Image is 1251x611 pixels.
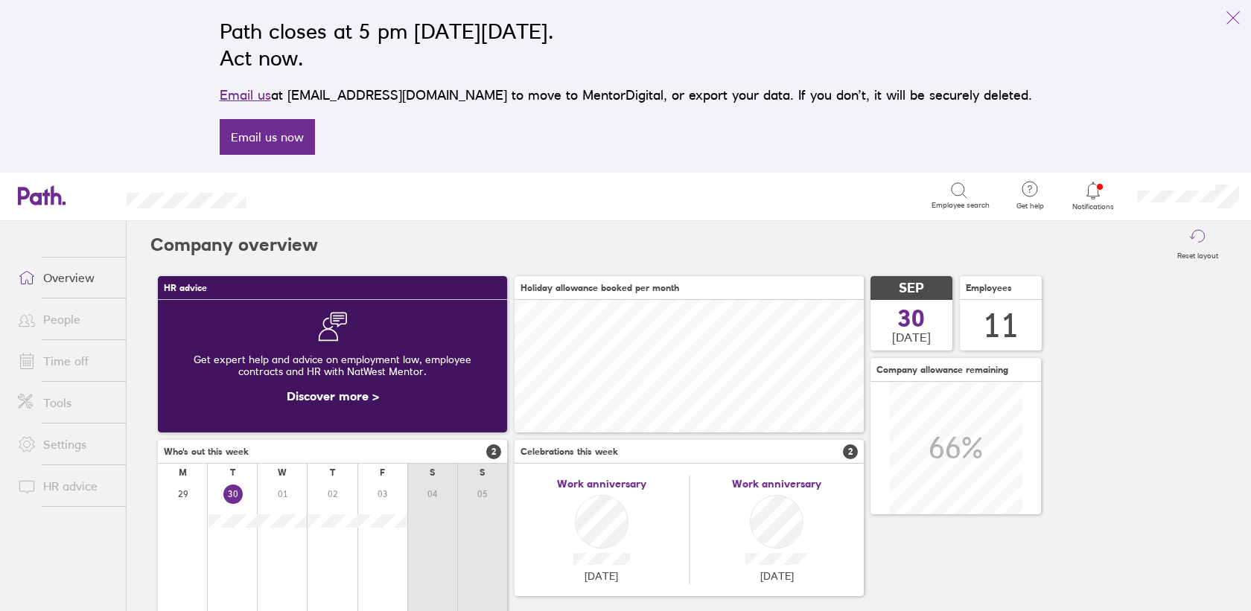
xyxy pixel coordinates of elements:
span: 2 [486,444,501,459]
a: Time off [6,346,126,376]
a: Settings [6,429,126,459]
div: Search [287,188,325,202]
span: Work anniversary [557,478,646,490]
a: Email us now [220,119,315,155]
span: Notifications [1069,202,1118,211]
div: S [430,467,435,478]
h2: Path closes at 5 pm [DATE][DATE]. Act now. [220,18,1032,71]
div: T [230,467,235,478]
span: Employees [966,283,1012,293]
h2: Company overview [150,221,318,269]
a: People [6,304,126,334]
span: Company allowance remaining [876,365,1008,375]
div: T [330,467,335,478]
div: S [480,467,485,478]
span: SEP [899,281,924,296]
span: Employee search [932,201,990,210]
p: at [EMAIL_ADDRESS][DOMAIN_NAME] to move to MentorDigital, or export your data. If you don’t, it w... [220,85,1032,106]
a: Discover more > [287,388,379,403]
span: Celebrations this week [521,447,618,457]
span: Holiday allowance booked per month [521,283,679,293]
a: Email us [220,87,271,103]
label: Reset layout [1168,247,1227,260]
span: [DATE] [760,570,794,582]
div: M [179,467,187,478]
a: Notifications [1069,180,1118,211]
span: Who's out this week [164,447,249,457]
div: W [278,467,287,478]
button: Reset layout [1168,221,1227,269]
div: F [380,467,385,478]
a: HR advice [6,471,126,501]
div: Get expert help and advice on employment law, employee contracts and HR with NatWest Mentor. [170,342,495,389]
a: Overview [6,263,126,292]
span: 2 [843,444,858,459]
span: HR advice [164,283,207,293]
div: 11 [983,307,1019,345]
span: [DATE] [585,570,618,582]
span: [DATE] [892,330,931,344]
span: Get help [1006,202,1054,211]
span: Work anniversary [732,478,821,490]
span: 30 [898,307,925,330]
a: Tools [6,388,126,418]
